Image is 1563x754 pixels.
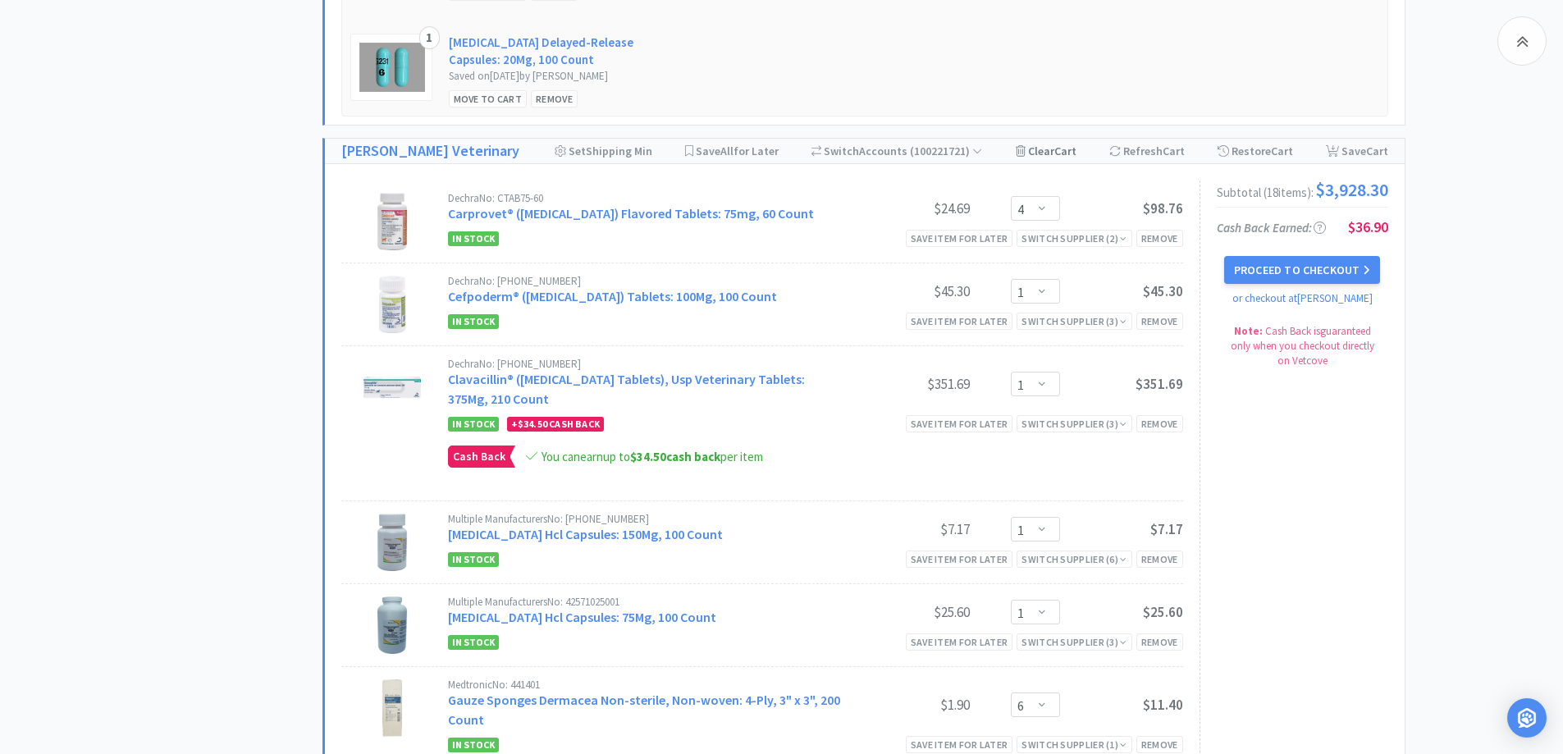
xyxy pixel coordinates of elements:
a: Carprovet® ([MEDICAL_DATA]) Flavored Tablets: 75mg, 60 Count [448,205,814,222]
a: [PERSON_NAME] Veterinary [341,139,519,163]
span: $11.40 [1143,696,1183,714]
div: Save item for later [906,415,1013,432]
div: Dechra No: [PHONE_NUMBER] [448,359,847,369]
span: $351.69 [1136,375,1183,393]
div: Remove [1136,551,1183,568]
span: $98.76 [1143,199,1183,217]
a: [MEDICAL_DATA] Delayed-Release Capsules: 20Mg, 100 Count [449,34,683,68]
span: Save for Later [696,144,779,158]
div: Remove [1136,313,1183,330]
div: Clear [1016,139,1076,163]
div: $24.69 [847,199,970,218]
div: Save item for later [906,551,1013,568]
span: $34.50 [630,449,666,464]
div: Dechra No: [PHONE_NUMBER] [448,276,847,286]
div: Remove [1136,230,1183,247]
div: 1 [419,26,440,49]
div: Switch Supplier ( 2 ) [1021,231,1127,246]
div: Save item for later [906,736,1013,753]
img: abea4a44fa034b219f667a376a635b06_298044.jpeg [363,359,421,416]
div: Subtotal ( 18 item s ): [1217,181,1388,199]
div: + Cash Back [507,417,604,432]
span: Cart [1054,144,1076,158]
div: Switch Supplier ( 3 ) [1021,313,1127,329]
span: All [720,144,734,158]
div: $351.69 [847,374,970,394]
span: In Stock [448,635,499,650]
a: Clavacillin® ([MEDICAL_DATA] Tablets), Usp Veterinary Tablets: 375Mg, 210 Count [448,371,805,407]
div: Saved on [DATE] by [PERSON_NAME] [449,68,683,85]
button: Proceed to Checkout [1224,256,1380,284]
span: Cart [1163,144,1185,158]
div: Move to Cart [449,90,528,107]
div: Multiple Manufacturers No: [PHONE_NUMBER] [448,514,847,524]
div: Open Intercom Messenger [1507,698,1547,738]
div: Refresh [1109,139,1185,163]
span: Cash Back [449,446,510,467]
span: Cash Back is guaranteed only when you checkout directly on Vetcove [1231,324,1374,368]
img: 877ab2423cb547c5b813fcbff10292d7_209231.png [359,43,425,92]
img: 69fb8be9de644a42aec9804799f5b4f9_310967.jpeg [363,276,421,333]
img: 0c66fa4ca8f044658138630aad18d0be_757530.jpeg [363,193,421,250]
span: $3,928.30 [1315,181,1388,199]
div: $1.90 [847,695,970,715]
span: In Stock [448,231,499,246]
div: Remove [1136,415,1183,432]
div: Medtronic No: 441401 [448,679,847,690]
div: Save [1326,139,1388,163]
div: Accounts [811,139,983,163]
div: Save item for later [906,633,1013,651]
span: Set [569,144,586,158]
span: In Stock [448,314,499,329]
a: [MEDICAL_DATA] Hcl Capsules: 150Mg, 100 Count [448,526,723,542]
strong: cash back [630,449,720,464]
div: $45.30 [847,281,970,301]
span: You can earn up to per item [542,449,763,464]
span: ( 100221721 ) [907,144,982,158]
span: $7.17 [1150,520,1183,538]
div: Remove [1136,633,1183,651]
strong: Note: [1234,324,1263,338]
span: $45.30 [1143,282,1183,300]
span: $34.50 [518,418,547,430]
div: Save item for later [906,230,1013,247]
span: $36.90 [1348,217,1388,236]
div: Switch Supplier ( 1 ) [1021,737,1127,752]
span: Cart [1366,144,1388,158]
a: [MEDICAL_DATA] Hcl Capsules: 75Mg, 100 Count [448,609,716,625]
div: Switch Supplier ( 6 ) [1021,551,1127,567]
span: $25.60 [1143,603,1183,621]
div: Remove [531,90,578,107]
a: Gauze Sponges Dermacea Non-sterile, Non-woven: 4-Ply, 3" x 3", 200 Count [448,692,840,728]
div: Save item for later [906,313,1013,330]
div: Dechra No: CTAB75-60 [448,193,847,203]
span: In Stock [448,417,499,432]
img: ee05ee01311b48a3843c3f76154ca605_394185.jpeg [363,514,421,571]
div: $25.60 [847,602,970,622]
img: 54e400872d25430aaf54ddd6a7223448_288851.jpeg [363,596,421,654]
span: In Stock [448,738,499,752]
span: In Stock [448,552,499,567]
a: or checkout at [PERSON_NAME] [1232,291,1373,305]
a: Cefpoderm® ([MEDICAL_DATA]) Tablets: 100Mg, 100 Count [448,288,777,304]
div: Shipping Min [555,139,652,163]
div: Restore [1218,139,1293,163]
div: Switch Supplier ( 3 ) [1021,634,1127,650]
img: 560cf39982d84a9cb2ba24dec501994e_150150.jpeg [363,679,421,737]
div: Switch Supplier ( 3 ) [1021,416,1127,432]
span: Cash Back Earned : [1217,220,1326,235]
div: Multiple Manufacturers No: 42571025001 [448,596,847,607]
span: Cart [1271,144,1293,158]
div: $7.17 [847,519,970,539]
div: Remove [1136,736,1183,753]
span: Switch [824,144,859,158]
